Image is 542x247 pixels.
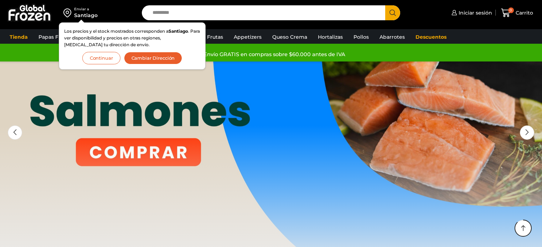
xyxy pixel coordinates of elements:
[124,52,182,64] button: Cambiar Dirección
[385,5,400,20] button: Search button
[412,30,450,44] a: Descuentos
[508,7,514,13] span: 0
[6,30,31,44] a: Tienda
[314,30,346,44] a: Hortalizas
[63,7,74,19] img: address-field-icon.svg
[450,6,492,20] a: Iniciar sesión
[82,52,120,64] button: Continuar
[74,7,98,12] div: Enviar a
[457,9,492,16] span: Iniciar sesión
[376,30,408,44] a: Abarrotes
[520,125,534,140] div: Next slide
[350,30,372,44] a: Pollos
[269,30,311,44] a: Queso Crema
[499,5,535,21] a: 0 Carrito
[8,125,22,140] div: Previous slide
[514,9,533,16] span: Carrito
[230,30,265,44] a: Appetizers
[35,30,73,44] a: Papas Fritas
[169,28,188,34] strong: Santiago
[64,28,200,48] p: Los precios y el stock mostrados corresponden a . Para ver disponibilidad y precios en otras regi...
[74,12,98,19] div: Santiago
